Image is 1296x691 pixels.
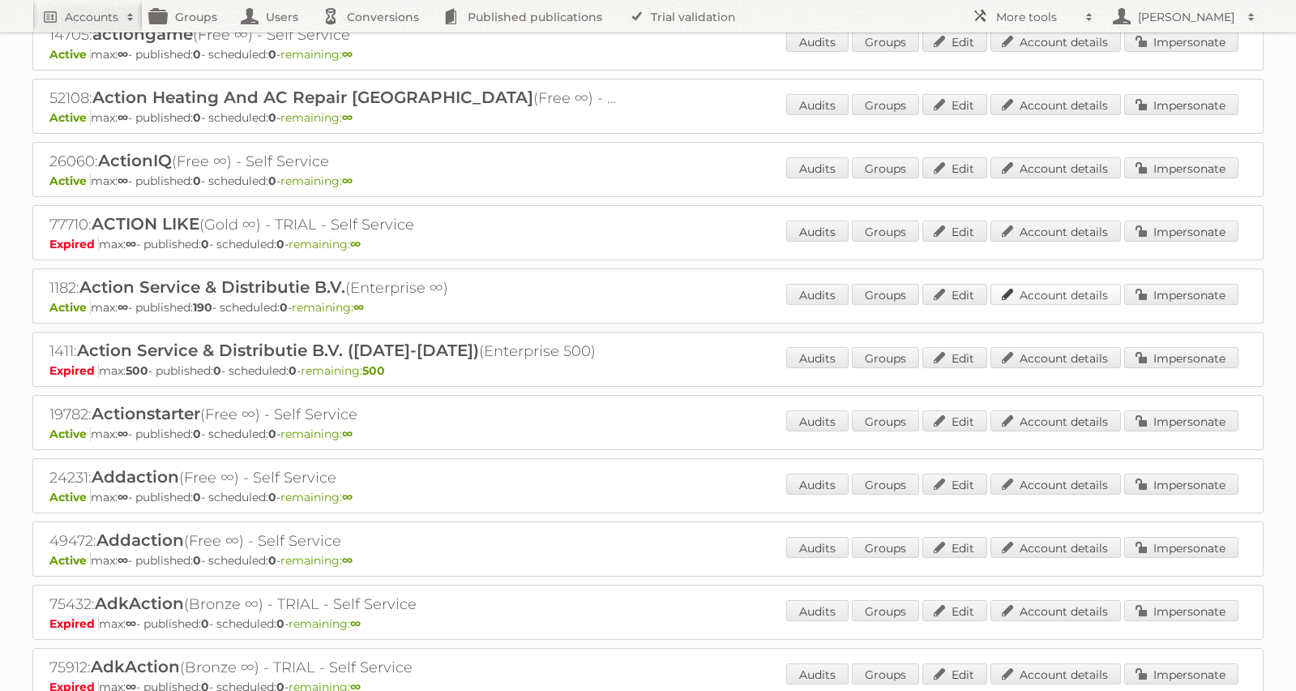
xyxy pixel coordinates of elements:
[49,174,91,188] span: Active
[276,237,284,251] strong: 0
[289,237,361,251] span: remaining:
[922,600,987,621] a: Edit
[342,174,353,188] strong: ∞
[268,490,276,504] strong: 0
[301,363,385,378] span: remaining:
[1124,600,1238,621] a: Impersonate
[786,284,849,305] a: Audits
[268,553,276,568] strong: 0
[49,616,99,631] span: Expired
[276,616,284,631] strong: 0
[922,663,987,685] a: Edit
[786,537,849,558] a: Audits
[922,347,987,368] a: Edit
[92,24,193,44] span: actiongame
[852,284,919,305] a: Groups
[852,94,919,115] a: Groups
[922,221,987,242] a: Edit
[268,427,276,441] strong: 0
[852,537,919,558] a: Groups
[49,363,99,378] span: Expired
[268,47,276,62] strong: 0
[95,594,184,613] span: AdkAction
[91,657,180,676] span: AdkAction
[49,277,617,298] h2: 1182: (Enterprise ∞)
[49,341,617,362] h2: 1411: (Enterprise 500)
[268,174,276,188] strong: 0
[990,31,1121,52] a: Account details
[280,553,353,568] span: remaining:
[49,151,617,172] h2: 26060: (Free ∞) - Self Service
[92,404,200,423] span: Actionstarter
[49,657,617,678] h2: 75912: (Bronze ∞) - TRIAL - Self Service
[852,600,919,621] a: Groups
[1124,537,1238,558] a: Impersonate
[118,427,128,441] strong: ∞
[126,616,136,631] strong: ∞
[922,94,987,115] a: Edit
[193,490,201,504] strong: 0
[852,474,919,495] a: Groups
[852,31,919,52] a: Groups
[65,9,118,25] h2: Accounts
[990,347,1121,368] a: Account details
[990,537,1121,558] a: Account details
[126,363,148,378] strong: 500
[1124,347,1238,368] a: Impersonate
[193,174,201,188] strong: 0
[342,427,353,441] strong: ∞
[49,47,1247,62] p: max: - published: - scheduled: -
[49,214,617,235] h2: 77710: (Gold ∞) - TRIAL - Self Service
[786,347,849,368] a: Audits
[852,410,919,431] a: Groups
[1124,410,1238,431] a: Impersonate
[922,410,987,431] a: Edit
[990,663,1121,685] a: Account details
[990,94,1121,115] a: Account details
[786,474,849,495] a: Audits
[268,110,276,125] strong: 0
[353,300,364,315] strong: ∞
[990,157,1121,178] a: Account details
[342,110,353,125] strong: ∞
[79,277,345,297] span: Action Service & Distributie B.V.
[280,300,288,315] strong: 0
[786,663,849,685] a: Audits
[49,237,1247,251] p: max: - published: - scheduled: -
[786,410,849,431] a: Audits
[201,616,209,631] strong: 0
[852,663,919,685] a: Groups
[201,237,209,251] strong: 0
[118,490,128,504] strong: ∞
[92,88,533,107] span: Action Heating And AC Repair [GEOGRAPHIC_DATA]
[49,24,617,45] h2: 14705: (Free ∞) - Self Service
[96,530,184,550] span: Addaction
[193,47,201,62] strong: 0
[1124,94,1238,115] a: Impersonate
[280,490,353,504] span: remaining:
[852,157,919,178] a: Groups
[49,110,1247,125] p: max: - published: - scheduled: -
[1134,9,1239,25] h2: [PERSON_NAME]
[49,47,91,62] span: Active
[118,553,128,568] strong: ∞
[292,300,364,315] span: remaining:
[350,616,361,631] strong: ∞
[362,363,385,378] strong: 500
[280,427,353,441] span: remaining:
[852,221,919,242] a: Groups
[280,47,353,62] span: remaining:
[852,347,919,368] a: Groups
[342,490,353,504] strong: ∞
[996,9,1077,25] h2: More tools
[1124,221,1238,242] a: Impersonate
[49,553,91,568] span: Active
[342,47,353,62] strong: ∞
[922,284,987,305] a: Edit
[213,363,221,378] strong: 0
[92,467,179,487] span: Addaction
[786,221,849,242] a: Audits
[922,537,987,558] a: Edit
[49,553,1247,568] p: max: - published: - scheduled: -
[922,157,987,178] a: Edit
